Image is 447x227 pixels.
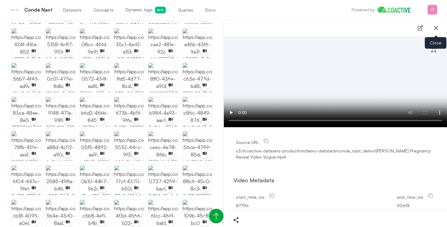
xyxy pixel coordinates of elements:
img: Condé Nast [10,5,19,15]
span: Concepts [94,7,113,13]
label: Source URL [236,140,270,145]
div: Video Metadata [234,176,437,184]
img: Home [377,7,415,13]
img: https://app.coactive.ai/assets/ui/images/coactive/Youtube_Videos_1752539465064/09a602ae-424f-416a... [12,29,41,58]
img: Menu for the logged in user [428,5,437,15]
img: https://app.coactive.ai/assets/ui/images/coactive/Youtube_Videos_1752539465064/ade4b402-56ce-4749... [183,131,212,161]
img: https://app.coactive.ai/assets/ui/images/coactive/Youtube_Videos_1752539465064/59845f1b-b984-4a93... [148,97,178,127]
p: Condé Nast [24,6,52,13]
span: s3://coactive-datasets-production/demo-datasets/conde_nast_demo/Emily Ratajkowski’s Pregnancy Rev... [236,148,435,160]
span: Dynamic tags [126,7,166,13]
img: https://app.coactive.ai/assets/ui/images/coactive/Youtube_Videos_1752539465064/1d5d9e0e-88c6-45c0... [183,166,212,195]
img: https://app.coactive.ai/assets/ui/images/coactive/Youtube_Videos_1752539465064/65a51c46-0b10-44b7... [80,166,109,195]
img: https://app.coactive.ai/assets/ui/images/coactive/Youtube_Videos_1752539465064/1f31ef42-cae2-481e... [148,29,178,58]
img: https://app.coactive.ai/assets/ui/images/coactive/Youtube_Videos_1752539465064/3616f6d7-5158-4c87... [46,29,75,58]
img: https://app.coactive.ai/assets/ui/images/coactive/Youtube_Videos_1752539465064/47dff68f-56b7-4f43... [12,63,41,93]
img: https://app.coactive.ai/assets/ui/images/coactive/Youtube_Videos_1752539465064/03a9ccd5-f7cf-4370... [114,166,144,195]
span: 87796 [236,203,276,209]
img: https://app.coactive.ai/assets/ui/images/coactive/Youtube_Videos_1752539465064/cc22e488-c63e-473d... [183,63,212,93]
span: Beta [155,7,166,13]
span: Datasets [63,7,81,13]
p: Powered by [352,7,375,13]
img: https://app.coactive.ai/assets/ui/images/coactive/Youtube_Videos_1752539465064/61613629-9148-471a... [46,97,75,127]
span: 90674 [397,203,435,209]
img: https://app.coactive.ai/assets/ui/images/coactive/Youtube_Videos_1752539465064/c499f582-c86c-4849... [183,97,212,127]
img: https://app.coactive.ai/assets/ui/images/coactive/Youtube_Videos_1752539465064/7b2336b7-673b-4b5f... [114,97,144,127]
img: https://app.coactive.ai/assets/ui/images/coactive/Youtube_Videos_1752539465064/a2946eed-8ff0-436e... [148,63,178,93]
button: start_time_ms [268,192,276,200]
img: https://app.coactive.ai/assets/ui/images/coactive/Youtube_Videos_1752539465064/9bb5cee3-0c01-473e... [46,63,75,93]
img: https://app.coactive.ai/assets/ui/images/coactive/Youtube_Videos_1752539465064/1db89bf1-a46b-43f6... [183,29,212,58]
img: https://app.coactive.ai/assets/ui/images/coactive/Youtube_Videos_1752539465064/b7efaba1-0737-4259... [148,166,178,195]
img: https://app.coactive.ai/assets/ui/images/coactive/Youtube_Videos_1752539465064/7876f940-0572-43df... [80,63,109,93]
label: end_time_ms [397,194,435,200]
img: https://app.coactive.ai/assets/ui/images/coactive/Youtube_Videos_1752539465064/bceea01d-ceec-4e38... [148,131,178,161]
button: end_time_ms [426,192,435,200]
img: https://app.coactive.ai/assets/ui/images/coactive/Youtube_Videos_1752539465064/33a4663d-1fd5-4d77... [114,63,144,93]
img: https://app.coactive.ai/assets/ui/images/coactive/Youtube_Videos_1752539465064/0fc139bc-78fb-412a... [12,131,41,161]
img: https://app.coactive.ai/assets/ui/images/coactive/Youtube_Videos_1752539465064/d8cb74d8-b6d2-46bb... [80,97,109,127]
img: https://app.coactive.ai/assets/ui/images/coactive/Youtube_Videos_1752539465064/836c1016-2585-498a... [46,166,75,195]
img: https://app.coactive.ai/assets/ui/images/coactive/Youtube_Videos_1752539465064/49991572-a88d-4c52... [46,131,75,161]
span: Queries [178,7,193,13]
img: https://app.coactive.ai/assets/ui/images/coactive/Youtube_Videos_1752539465064/60f0bd64-35c1-4ed2... [114,29,144,58]
img: https://app.coactive.ai/assets/ui/images/coactive/Youtube_Videos_1752539465064/d7eb8f4c-5532-44cc... [114,131,144,161]
img: https://app.coactive.ai/assets/ui/images/coactive/Youtube_Videos_1752539465064/d660a86e-05f5-4892... [80,131,109,161]
img: https://app.coactive.ai/assets/ui/images/coactive/Youtube_Videos_1752539465064/a0a40be0-08cc-46fd... [80,29,109,58]
img: https://app.coactive.ai/assets/ui/images/coactive/Youtube_Videos_1752539465064/09cc9ac3-83ca-48ae... [12,97,41,127]
label: start_time_ms [236,194,276,200]
button: Source URL [262,137,270,145]
img: https://app.coactive.ai/assets/ui/images/coactive/Youtube_Videos_1752539465064/80603ce7-6f04-443c... [12,166,41,195]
